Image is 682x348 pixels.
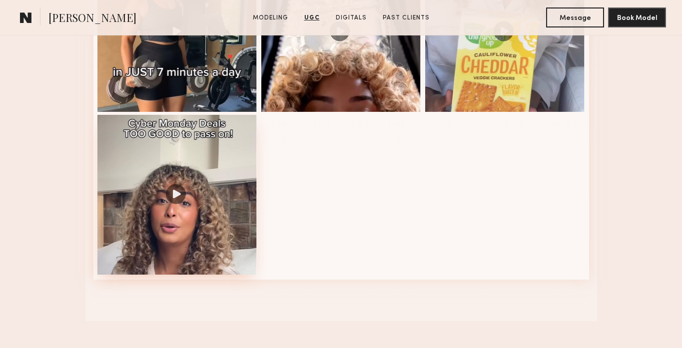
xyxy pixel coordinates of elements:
a: Modeling [249,13,292,22]
a: Book Model [608,13,666,21]
span: [PERSON_NAME] [48,10,136,27]
a: Digitals [332,13,371,22]
button: Message [546,7,604,27]
a: Past Clients [379,13,434,22]
button: Book Model [608,7,666,27]
a: UGC [300,13,324,22]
